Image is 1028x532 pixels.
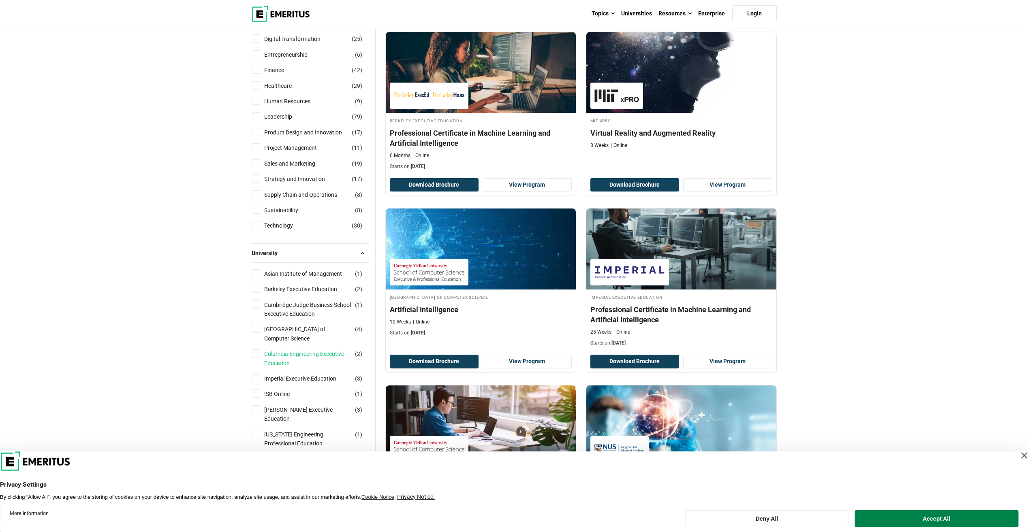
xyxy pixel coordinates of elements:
[352,159,362,168] span: ( )
[411,164,425,169] span: [DATE]
[352,221,362,230] span: ( )
[354,36,360,42] span: 25
[354,113,360,120] span: 79
[586,385,776,517] a: AI and Machine Learning Course by NUS Yong Loo Lin School of Medicine - September 30, 2025 NUS Yo...
[352,34,362,43] span: ( )
[264,128,358,137] a: Product Design and Innovation
[357,391,360,397] span: 1
[355,430,362,439] span: ( )
[390,355,479,368] button: Download Brochure
[586,209,776,351] a: AI and Machine Learning Course by Imperial Executive Education - October 16, 2025 Imperial Execut...
[590,355,680,368] button: Download Brochure
[357,207,360,213] span: 8
[355,50,362,59] span: ( )
[483,178,572,192] a: View Program
[264,97,327,106] a: Human Resources
[590,128,772,138] h4: Virtual Reality and Augmented Reality
[264,374,353,383] a: Imperial Executive Education
[352,112,362,121] span: ( )
[264,159,331,168] a: Sales and Marketing
[411,330,425,336] span: [DATE]
[355,374,362,383] span: ( )
[264,50,324,59] a: Entrepreneurship
[386,385,576,517] a: AI and Machine Learning Course by Carnegie Mellon University School of Computer Science - October...
[357,302,360,308] span: 1
[390,163,572,170] p: Starts on:
[352,81,362,90] span: ( )
[264,300,368,319] a: Cambridge Judge Business School Executive Education
[355,269,362,278] span: ( )
[354,222,360,229] span: 30
[590,142,609,149] p: 8 Weeks
[386,32,576,174] a: AI and Machine Learning Course by Berkeley Executive Education - November 6, 2025 Berkeley Execut...
[264,174,341,183] a: Strategy and Innovation
[412,152,429,159] p: Online
[264,190,353,199] a: Supply Chain and Operations
[252,249,284,257] span: University
[413,319,430,326] p: Online
[390,117,572,124] h4: Berkeley Executive Education
[590,178,680,192] button: Download Brochure
[264,143,333,152] a: Project Management
[590,304,772,325] h4: Professional Certificate in Machine Learning and Artificial Intelligence
[386,385,576,466] img: Programming with Python | Online AI and Machine Learning Course
[355,405,362,414] span: ( )
[586,209,776,289] img: Professional Certificate in Machine Learning and Artificial Intelligence | Online AI and Machine ...
[586,32,776,113] img: Virtual Reality and Augmented Reality | Online AI and Machine Learning Course
[357,326,360,332] span: 4
[611,142,627,149] p: Online
[590,329,611,336] p: 25 Weeks
[390,178,479,192] button: Download Brochure
[352,128,362,137] span: ( )
[264,389,306,398] a: ISB Online
[355,206,362,215] span: ( )
[483,355,572,368] a: View Program
[390,294,572,300] h4: [GEOGRAPHIC_DATA] of Computer Science
[354,145,360,151] span: 11
[390,152,410,159] p: 6 Months
[586,385,776,466] img: AI for Healthcare | Online AI and Machine Learning Course
[355,190,362,199] span: ( )
[355,300,362,309] span: ( )
[594,263,665,281] img: Imperial Executive Education
[390,319,411,326] p: 10 Weeks
[683,178,772,192] a: View Program
[355,325,362,334] span: ( )
[590,294,772,300] h4: Imperial Executive Education
[264,81,308,90] a: Healthcare
[394,87,464,105] img: Berkeley Executive Education
[357,406,360,413] span: 3
[386,32,576,113] img: Professional Certificate in Machine Learning and Artificial Intelligence | Online AI and Machine ...
[394,263,464,281] img: Carnegie Mellon University School of Computer Science
[264,405,368,423] a: [PERSON_NAME] Executive Education
[683,355,772,368] a: View Program
[357,431,360,438] span: 1
[355,349,362,358] span: ( )
[586,32,776,153] a: AI and Machine Learning Course by MIT xPRO - MIT xPRO MIT xPRO Virtual Reality and Augmented Real...
[357,351,360,357] span: 2
[264,66,300,74] a: Finance
[732,5,777,22] a: Login
[264,112,308,121] a: Leadership
[386,209,576,289] img: Artificial Intelligence | Online AI and Machine Learning Course
[613,329,630,336] p: Online
[386,209,576,340] a: AI and Machine Learning Course by Carnegie Mellon University School of Computer Science - March 1...
[594,87,639,105] img: MIT xPRO
[357,270,360,277] span: 1
[594,440,645,458] img: NUS Yong Loo Lin School of Medicine
[352,174,362,183] span: ( )
[264,34,337,43] a: Digital Transformation
[357,51,360,58] span: 6
[611,340,626,346] span: [DATE]
[390,128,572,148] h4: Professional Certificate in Machine Learning and Artificial Intelligence
[264,221,309,230] a: Technology
[390,304,572,315] h4: Artificial Intelligence
[252,247,369,259] button: University
[354,83,360,89] span: 29
[355,389,362,398] span: ( )
[355,97,362,106] span: ( )
[264,430,368,448] a: [US_STATE] Engineering Professional Education
[590,340,772,347] p: Starts on:
[352,66,362,74] span: ( )
[590,117,772,124] h4: MIT xPRO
